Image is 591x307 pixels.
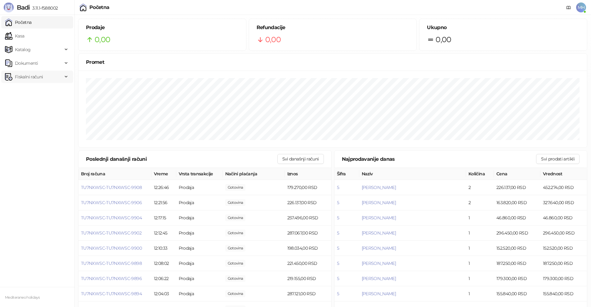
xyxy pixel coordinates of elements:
button: Svi prodati artikli [536,154,580,164]
a: Početna [5,16,32,29]
td: 2 [466,195,494,210]
button: [PERSON_NAME] [362,185,396,190]
td: 287.121,00 RSD [285,286,331,301]
h5: Ukupno [427,24,580,31]
a: Dokumentacija [564,2,574,12]
span: 0,00 [95,34,110,46]
button: TU7NXWSC-TU7NXWSC-9902 [81,230,141,236]
td: 219.155,00 RSD [285,271,331,286]
td: 155.840,00 RSD [494,286,540,301]
span: 0,00 [225,199,246,206]
td: Prodaja [176,226,223,241]
td: 152.520,00 RSD [494,241,540,256]
td: 1 [466,286,494,301]
button: 5 [337,276,339,281]
span: TU7NXWSC-TU7NXWSC-9908 [81,185,142,190]
span: MH [576,2,586,12]
span: 0,00 [225,184,246,191]
span: 0,00 [265,34,281,46]
a: Kasa [5,30,24,42]
td: 1 [466,226,494,241]
button: TU7NXWSC-TU7NXWSC-9904 [81,215,142,221]
button: TU7NXWSC-TU7NXWSC-9896 [81,276,142,281]
button: 5 [337,291,339,296]
td: 296.450,00 RSD [494,226,540,241]
td: 179.300,00 RSD [540,271,587,286]
td: 163.820,00 RSD [494,195,540,210]
span: 0,00 [225,245,246,252]
span: Katalog [15,43,31,56]
span: 0,00 [225,290,246,297]
th: Vrednost [540,168,587,180]
td: 46.860,00 RSD [494,210,540,226]
small: Mediteraneo holidays [5,295,40,300]
td: 179.300,00 RSD [494,271,540,286]
button: [PERSON_NAME] [362,200,396,205]
td: Prodaja [176,195,223,210]
button: 5 [337,215,339,221]
button: [PERSON_NAME] [362,276,396,281]
div: Promet [86,58,580,66]
td: 179.270,00 RSD [285,180,331,195]
button: TU7NXWSC-TU7NXWSC-9894 [81,291,142,296]
td: Prodaja [176,271,223,286]
td: 12:12:45 [151,226,176,241]
td: 257.496,00 RSD [285,210,331,226]
span: TU7NXWSC-TU7NXWSC-9900 [81,245,142,251]
td: Prodaja [176,210,223,226]
span: Badi [17,4,30,11]
td: 152.520,00 RSD [540,241,587,256]
img: Logo [4,2,14,12]
td: 452.274,00 RSD [540,180,587,195]
button: 5 [337,230,339,236]
td: Prodaja [176,286,223,301]
td: 226.137,00 RSD [494,180,540,195]
td: Prodaja [176,256,223,271]
th: Vreme [151,168,176,180]
span: 0,00 [225,260,246,267]
td: 12:08:02 [151,256,176,271]
span: [PERSON_NAME] [362,230,396,236]
td: 226.137,00 RSD [285,195,331,210]
td: 327.640,00 RSD [540,195,587,210]
td: Prodaja [176,180,223,195]
th: Naziv [359,168,466,180]
span: TU7NXWSC-TU7NXWSC-9898 [81,261,142,266]
span: 0,00 [225,230,246,236]
th: Vrsta transakcije [176,168,223,180]
span: 0,00 [225,214,246,221]
span: [PERSON_NAME] [362,245,396,251]
button: [PERSON_NAME] [362,291,396,296]
span: Fiskalni računi [15,71,43,83]
button: [PERSON_NAME] [362,215,396,221]
h5: Refundacije [257,24,409,31]
td: 12:10:33 [151,241,176,256]
th: Iznos [285,168,331,180]
td: 1 [466,210,494,226]
td: 1 [466,256,494,271]
span: Dokumenti [15,57,38,69]
button: TU7NXWSC-TU7NXWSC-9906 [81,200,142,205]
th: Količina [466,168,494,180]
td: 12:26:46 [151,180,176,195]
div: Najprodavanije danas [342,155,536,163]
td: 187.250,00 RSD [540,256,587,271]
td: 46.860,00 RSD [540,210,587,226]
td: 12:04:03 [151,286,176,301]
td: 287.067,00 RSD [285,226,331,241]
td: 198.034,00 RSD [285,241,331,256]
h5: Prodaje [86,24,239,31]
td: 12:06:22 [151,271,176,286]
span: [PERSON_NAME] [362,261,396,266]
button: 5 [337,245,339,251]
td: 155.840,00 RSD [540,286,587,301]
div: Poslednji današnji računi [86,155,277,163]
